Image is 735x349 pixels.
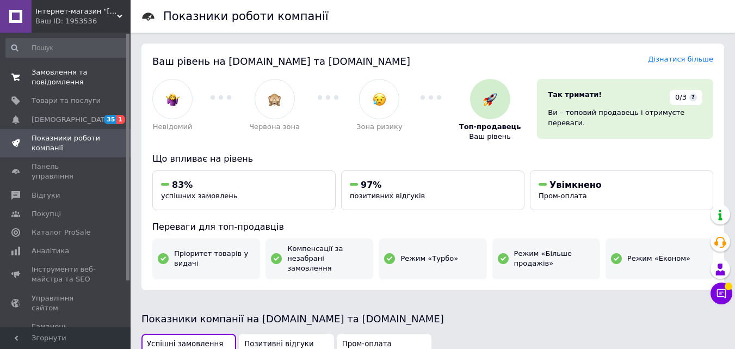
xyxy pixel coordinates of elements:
[153,122,193,132] span: Невідомий
[341,170,524,210] button: 97%позитивних відгуків
[539,192,587,200] span: Пром-оплата
[35,7,117,16] span: Інтернет-магазин "Нова Мебель"
[356,122,403,132] span: Зона ризику
[350,192,425,200] span: позитивних відгуків
[627,254,690,264] span: Режим «Економ»
[361,180,381,190] span: 97%
[469,132,511,142] span: Ваш рівень
[689,94,697,101] span: ?
[549,180,602,190] span: Увімкнено
[141,313,444,324] span: Показники компанії на [DOMAIN_NAME] та [DOMAIN_NAME]
[514,249,595,268] span: Режим «Більше продажів»
[32,115,112,125] span: [DEMOGRAPHIC_DATA]
[32,228,90,237] span: Каталог ProSale
[711,283,732,304] button: Чат з покупцем
[670,90,702,105] div: 0/3
[400,254,458,264] span: Режим «Турбо»
[648,55,713,63] a: Дізнатися більше
[32,322,101,341] span: Гаманець компанії
[32,68,101,87] span: Замовлення та повідомлення
[116,115,125,124] span: 1
[32,293,101,313] span: Управління сайтом
[459,122,521,132] span: Топ-продавець
[32,96,101,106] span: Товари та послуги
[152,170,336,210] button: 83%успішних замовлень
[249,122,300,132] span: Червона зона
[104,115,116,124] span: 35
[161,192,237,200] span: успішних замовлень
[32,209,61,219] span: Покупці
[268,93,281,106] img: :see_no_evil:
[32,191,60,200] span: Відгуки
[163,10,329,23] h1: Показники роботи компанії
[172,180,193,190] span: 83%
[35,16,131,26] div: Ваш ID: 1953536
[5,38,128,58] input: Пошук
[548,90,602,99] span: Так тримати!
[287,244,368,274] span: Компенсації за незабрані замовлення
[483,93,497,106] img: :rocket:
[32,265,101,284] span: Інструменти веб-майстра та SEO
[32,133,101,153] span: Показники роботи компанії
[530,170,713,210] button: УвімкненоПром-оплата
[166,93,180,106] img: :woman-shrugging:
[32,246,69,256] span: Аналітика
[548,108,702,127] div: Ви – топовий продавець і отримуєте переваги.
[174,249,255,268] span: Пріоритет товарів у видачі
[373,93,386,106] img: :disappointed_relieved:
[152,222,284,232] span: Переваги для топ-продавців
[152,56,410,67] span: Ваш рівень на [DOMAIN_NAME] та [DOMAIN_NAME]
[32,162,101,181] span: Панель управління
[152,154,253,164] span: Що впливає на рівень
